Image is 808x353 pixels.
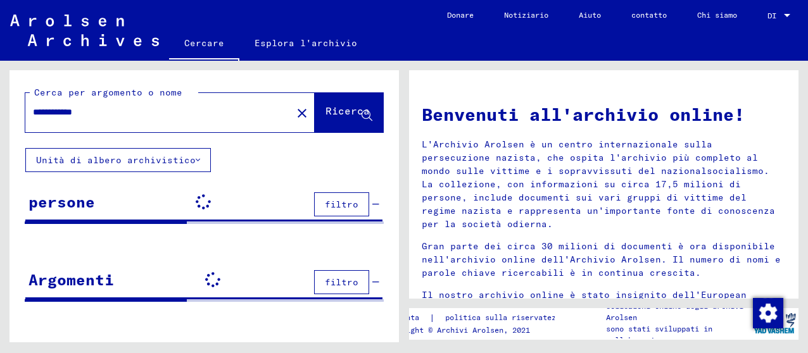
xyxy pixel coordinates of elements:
[34,87,182,98] font: Cerca per argomento o nome
[28,192,95,211] font: persone
[752,297,783,328] div: Modifica consenso
[28,270,114,289] font: Argomenti
[631,10,667,20] font: contatto
[767,11,776,20] font: DI
[422,139,775,230] font: L'Archivio Arolsen è un centro internazionale sulla persecuzione nazista, che ospita l'archivio p...
[445,313,565,322] font: politica sulla riservatezza
[579,10,601,20] font: Aiuto
[184,37,224,49] font: Cercare
[504,10,548,20] font: Notiziario
[429,312,435,323] font: |
[294,106,310,121] mat-icon: close
[289,100,315,125] button: Chiaro
[325,276,358,288] font: filtro
[314,270,369,294] button: filtro
[422,289,747,340] font: Il nostro archivio online è stato insignito dell'European Heritage Award / Europa Nostra Award 20...
[447,10,474,20] font: Donare
[751,307,799,339] img: yv_logo.png
[606,324,712,345] font: sono stati sviluppati in collaborazione con
[25,148,211,172] button: Unità di albero archivistico
[384,325,530,335] font: Copyright © Archivi Arolsen, 2021
[422,103,745,125] font: Benvenuti all'archivio online!
[325,104,370,117] font: Ricerca
[169,28,239,61] a: Cercare
[697,10,737,20] font: Chi siamo
[255,37,357,49] font: Esplora l'archivio
[314,192,369,216] button: filtro
[435,311,580,325] a: politica sulla riservatezza
[10,15,159,46] img: Arolsen_neg.svg
[315,93,383,132] button: Ricerca
[36,154,196,166] font: Unità di albero archivistico
[422,240,781,278] font: Gran parte dei circa 30 milioni di documenti è ora disponibile nell'archivio online dell'Archivio...
[753,298,783,328] img: Modifica consenso
[239,28,372,58] a: Esplora l'archivio
[325,199,358,210] font: filtro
